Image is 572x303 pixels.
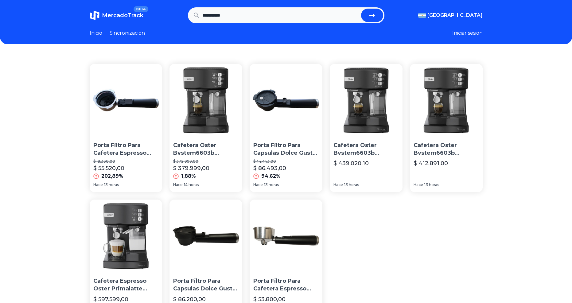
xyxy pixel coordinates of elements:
span: 13 horas [264,182,279,187]
p: $ 372.999,00 [173,159,239,164]
p: $ 18.330,00 [93,159,159,164]
img: Porta Filtro Para Capsulas Dolce Gusto Bvstem6603b-054 [250,64,322,137]
p: 202,89% [101,173,123,180]
p: Porta Filtro Para Cafetera Espresso Oster Bvstem6603b-054 [93,142,159,157]
a: MercadoTrackBETA [90,10,143,20]
a: Cafetera Oster Bvstem6603b Automática 1050 Watts 15 BaresCafetera Oster Bvstem6603b Automática 10... [410,64,483,192]
p: Cafetera Espresso Oster Primalatte Bvstem6603b-054 Negra [93,277,159,293]
p: $ 412.891,00 [414,159,448,168]
a: Cafetera Oster Bvstem6603b Primalatte Espresso CápsulasCafetera Oster Bvstem6603b Primalatte Espr... [169,64,242,192]
p: $ 55.520,00 [93,164,124,173]
p: Cafetera Oster Bvstem6603b Primalatte Espresso Cápsulas [173,142,239,157]
p: $ 439.020,10 [333,159,369,168]
span: Hace [253,182,263,187]
img: Porta Filtro Para Cafetera Espresso Oster Bvstem6603b-054 [250,200,322,272]
p: $ 44.443,00 [253,159,319,164]
img: Cafetera Oster Bvstem6603b Automática 1050 Watts 15 Bares [410,64,483,137]
p: Porta Filtro Para Cafetera Espresso Oster Bvstem6603b-054 [253,277,319,293]
p: Cafetera Oster Bvstem6603b Automática 1050 [PERSON_NAME] 15 Bares [333,142,399,157]
span: Hace [93,182,103,187]
img: Cafetera Espresso Oster Primalatte Bvstem6603b-054 Negra [90,200,162,272]
img: Argentina [418,13,426,18]
a: Cafetera Oster Bvstem6603b Automática 1050 Watts 15 BaresCafetera Oster Bvstem6603b Automática 10... [330,64,403,192]
span: MercadoTrack [102,12,143,19]
span: Hace [173,182,183,187]
img: MercadoTrack [90,10,99,20]
span: 13 horas [104,182,119,187]
span: Hace [414,182,423,187]
span: Hace [333,182,343,187]
span: 14 horas [184,182,199,187]
p: Cafetera Oster Bvstem6603b Automática 1050 [PERSON_NAME] 15 Bares [414,142,479,157]
img: Porta Filtro Para Capsulas Dolce Gusto Bvstem6603b-054 [169,200,242,272]
p: Porta Filtro Para Capsulas Dolce Gusto Bvstem6603b-054 [253,142,319,157]
p: Porta Filtro Para Capsulas Dolce Gusto Bvstem6603b-054 [173,277,239,293]
span: [GEOGRAPHIC_DATA] [427,12,483,19]
p: 1,88% [181,173,196,180]
img: Cafetera Oster Bvstem6603b Primalatte Espresso Cápsulas [169,64,242,137]
a: Sincronizacion [110,29,145,37]
span: 13 horas [344,182,359,187]
p: 94,62% [261,173,281,180]
button: Iniciar sesion [452,29,483,37]
button: [GEOGRAPHIC_DATA] [418,12,483,19]
a: Porta Filtro Para Cafetera Espresso Oster Bvstem6603b-054Porta Filtro Para Cafetera Espresso Oste... [90,64,162,192]
a: Inicio [90,29,102,37]
img: Cafetera Oster Bvstem6603b Automática 1050 Watts 15 Bares [330,64,403,137]
p: $ 86.493,00 [253,164,286,173]
span: 13 horas [424,182,439,187]
a: Porta Filtro Para Capsulas Dolce Gusto Bvstem6603b-054Porta Filtro Para Capsulas Dolce Gusto Bvst... [250,64,322,192]
img: Porta Filtro Para Cafetera Espresso Oster Bvstem6603b-054 [90,64,162,137]
span: BETA [134,6,148,12]
p: $ 379.999,00 [173,164,209,173]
